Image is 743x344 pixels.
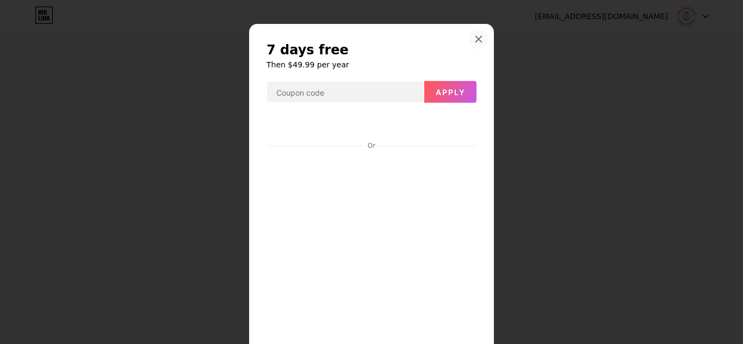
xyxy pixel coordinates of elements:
[424,81,476,103] button: Apply
[366,141,377,150] div: Or
[267,41,349,59] span: 7 days free
[267,82,424,103] input: Coupon code
[267,59,476,70] h6: Then $49.99 per year
[436,87,466,97] span: Apply
[267,112,476,138] iframe: Secure payment button frame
